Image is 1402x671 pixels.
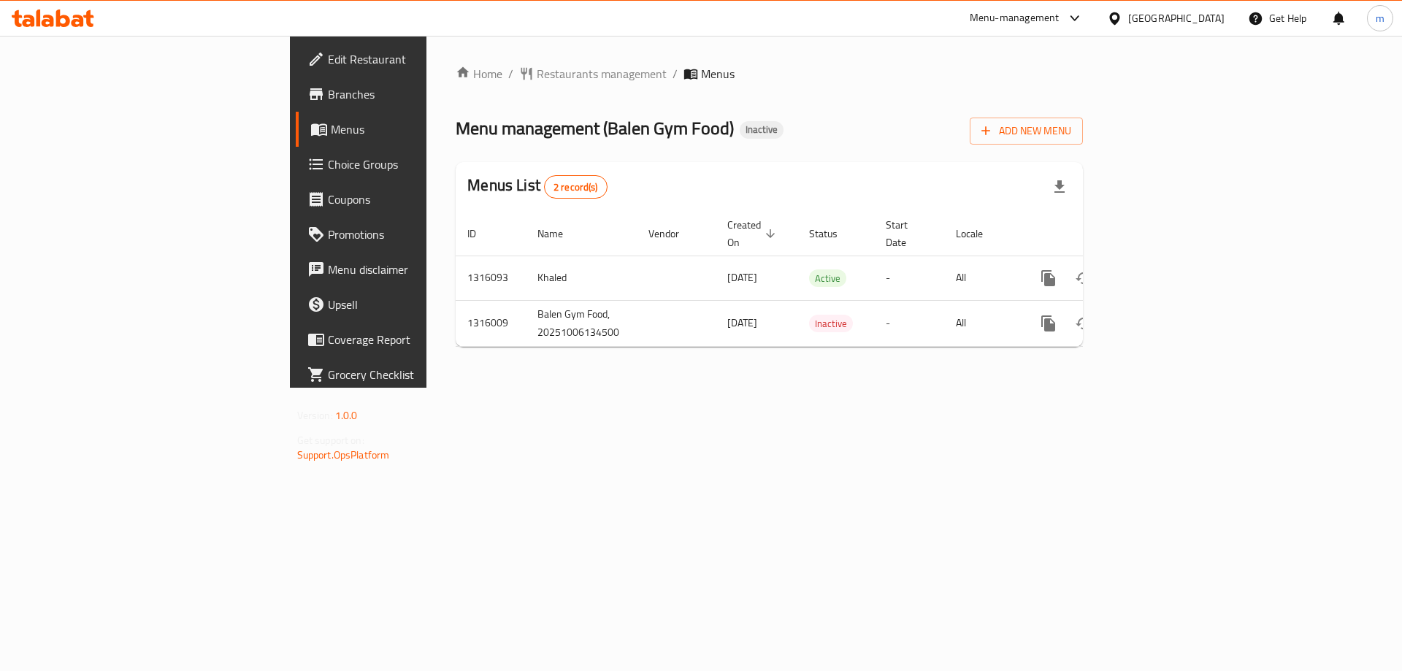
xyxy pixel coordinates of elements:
[296,112,524,147] a: Menus
[328,226,513,243] span: Promotions
[1376,10,1384,26] span: m
[296,147,524,182] a: Choice Groups
[328,85,513,103] span: Branches
[526,256,637,300] td: Khaled
[537,225,582,242] span: Name
[296,357,524,392] a: Grocery Checklist
[467,175,607,199] h2: Menus List
[1066,261,1101,296] button: Change Status
[944,256,1019,300] td: All
[297,431,364,450] span: Get support on:
[970,118,1083,145] button: Add New Menu
[297,445,390,464] a: Support.OpsPlatform
[727,313,757,332] span: [DATE]
[1031,306,1066,341] button: more
[956,225,1002,242] span: Locale
[1128,10,1225,26] div: [GEOGRAPHIC_DATA]
[537,65,667,83] span: Restaurants management
[944,300,1019,346] td: All
[328,366,513,383] span: Grocery Checklist
[296,42,524,77] a: Edit Restaurant
[809,270,846,287] span: Active
[981,122,1071,140] span: Add New Menu
[456,65,1083,83] nav: breadcrumb
[328,156,513,173] span: Choice Groups
[296,217,524,252] a: Promotions
[545,180,607,194] span: 2 record(s)
[1042,169,1077,204] div: Export file
[328,261,513,278] span: Menu disclaimer
[874,300,944,346] td: -
[297,406,333,425] span: Version:
[335,406,358,425] span: 1.0.0
[727,268,757,287] span: [DATE]
[740,121,784,139] div: Inactive
[519,65,667,83] a: Restaurants management
[874,256,944,300] td: -
[1066,306,1101,341] button: Change Status
[296,252,524,287] a: Menu disclaimer
[296,77,524,112] a: Branches
[296,287,524,322] a: Upsell
[328,296,513,313] span: Upsell
[648,225,698,242] span: Vendor
[467,225,495,242] span: ID
[296,182,524,217] a: Coupons
[701,65,735,83] span: Menus
[456,112,734,145] span: Menu management ( Balen Gym Food )
[331,120,513,138] span: Menus
[296,322,524,357] a: Coverage Report
[456,212,1183,347] table: enhanced table
[809,315,853,332] span: Inactive
[673,65,678,83] li: /
[740,123,784,136] span: Inactive
[1031,261,1066,296] button: more
[886,216,927,251] span: Start Date
[328,331,513,348] span: Coverage Report
[809,269,846,287] div: Active
[328,50,513,68] span: Edit Restaurant
[1019,212,1183,256] th: Actions
[526,300,637,346] td: Balen Gym Food, 20251006134500
[727,216,780,251] span: Created On
[809,225,857,242] span: Status
[544,175,608,199] div: Total records count
[328,191,513,208] span: Coupons
[970,9,1060,27] div: Menu-management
